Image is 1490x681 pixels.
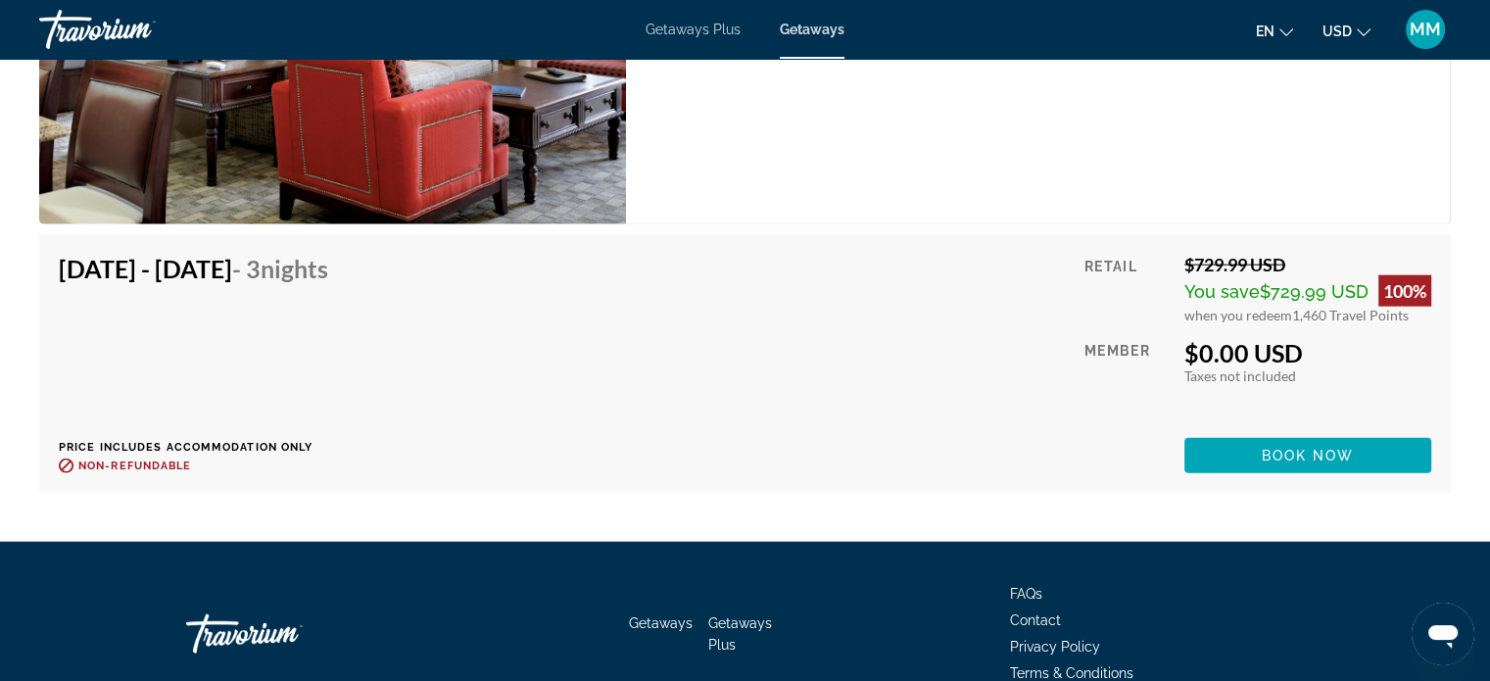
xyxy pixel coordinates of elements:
a: Getaways Plus [646,22,741,37]
a: Terms & Conditions [1010,665,1133,681]
span: Non-refundable [78,460,191,472]
div: $729.99 USD [1184,254,1431,275]
span: You save [1184,281,1260,302]
span: 1,460 Travel Points [1292,307,1409,323]
h4: [DATE] - [DATE] [59,254,328,283]
div: 100% [1378,275,1431,307]
a: Go Home [186,605,382,663]
span: en [1256,24,1274,39]
button: User Menu [1400,9,1451,50]
span: Nights [261,254,328,283]
span: - 3 [232,254,328,283]
button: Change language [1256,17,1293,45]
span: USD [1322,24,1352,39]
button: Change currency [1322,17,1370,45]
div: Retail [1084,254,1170,323]
a: Travorium [39,4,235,55]
a: FAQs [1010,586,1042,602]
a: Getaways [629,615,693,631]
a: Getaways Plus [708,615,772,653]
span: $729.99 USD [1260,281,1369,302]
iframe: Button to launch messaging window [1412,603,1474,665]
div: $0.00 USD [1184,338,1431,367]
a: Contact [1010,612,1061,628]
span: when you redeem [1184,307,1292,323]
div: Member [1084,338,1170,423]
button: Book now [1184,438,1431,473]
span: Book now [1262,448,1355,463]
a: Privacy Policy [1010,639,1100,655]
span: Taxes not included [1184,367,1296,384]
a: Getaways [780,22,844,37]
span: MM [1410,20,1441,39]
p: Price includes accommodation only [59,441,343,454]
